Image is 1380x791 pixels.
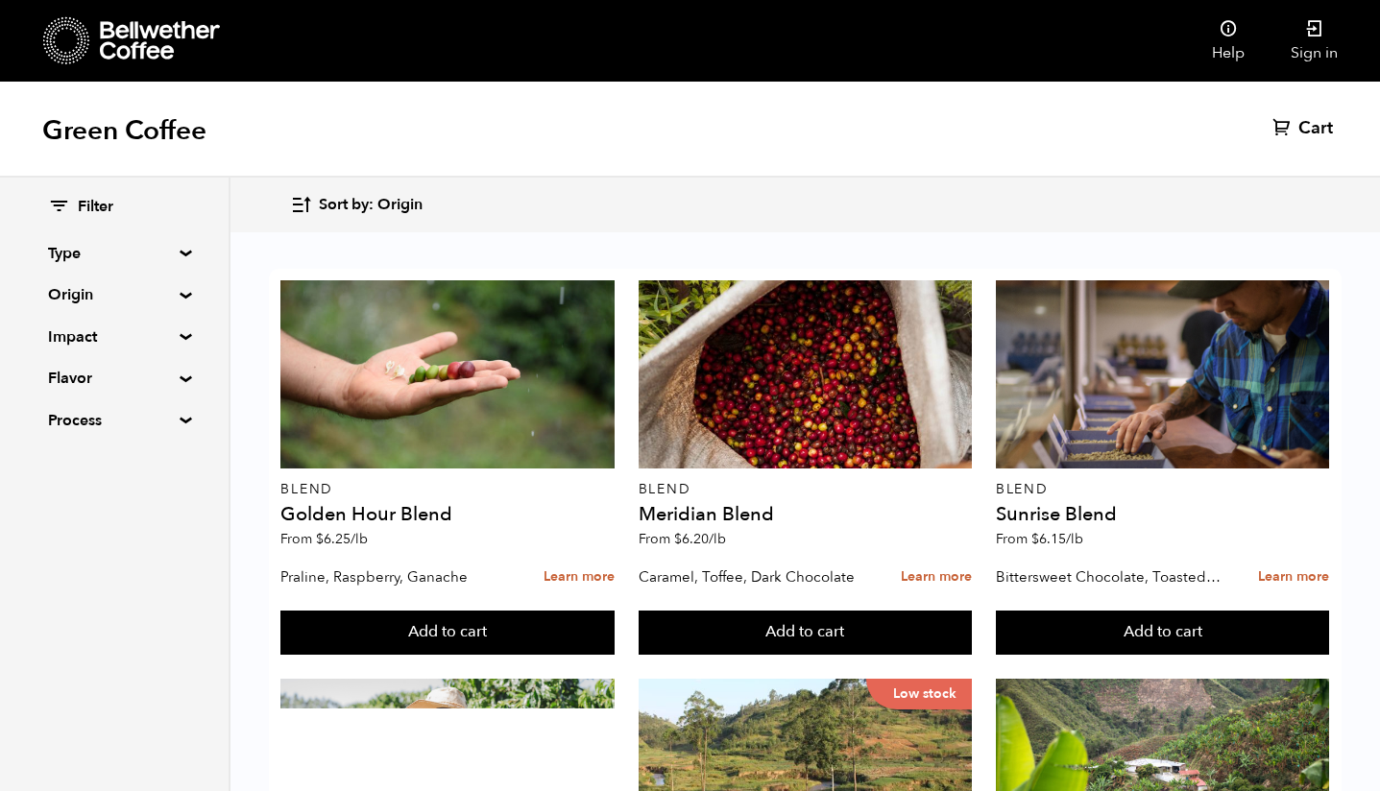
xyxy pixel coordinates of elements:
span: From [280,530,368,548]
p: Blend [639,483,972,496]
bdi: 6.25 [316,530,368,548]
p: Blend [280,483,614,496]
h1: Green Coffee [42,113,206,148]
button: Add to cart [639,611,972,655]
span: /lb [1066,530,1083,548]
h4: Golden Hour Blend [280,505,614,524]
summary: Origin [48,283,181,306]
p: Blend [996,483,1329,496]
p: Caramel, Toffee, Dark Chocolate [639,563,865,591]
span: /lb [351,530,368,548]
p: Bittersweet Chocolate, Toasted Marshmallow, Candied Orange, Praline [996,563,1223,591]
span: $ [316,530,324,548]
span: Filter [78,197,113,218]
summary: Impact [48,325,181,348]
p: Praline, Raspberry, Ganache [280,563,507,591]
span: Cart [1298,117,1333,140]
span: From [639,530,726,548]
bdi: 6.15 [1031,530,1083,548]
bdi: 6.20 [674,530,726,548]
summary: Flavor [48,367,181,390]
summary: Type [48,242,181,265]
a: Learn more [901,557,972,598]
span: $ [1031,530,1039,548]
a: Cart [1272,117,1338,140]
button: Add to cart [280,611,614,655]
a: Learn more [544,557,615,598]
span: Sort by: Origin [319,195,423,216]
span: $ [674,530,682,548]
span: /lb [709,530,726,548]
a: Learn more [1258,557,1329,598]
button: Sort by: Origin [290,182,423,228]
summary: Process [48,409,181,432]
p: Low stock [866,679,972,709]
span: From [996,530,1083,548]
button: Add to cart [996,611,1329,655]
h4: Sunrise Blend [996,505,1329,524]
h4: Meridian Blend [639,505,972,524]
